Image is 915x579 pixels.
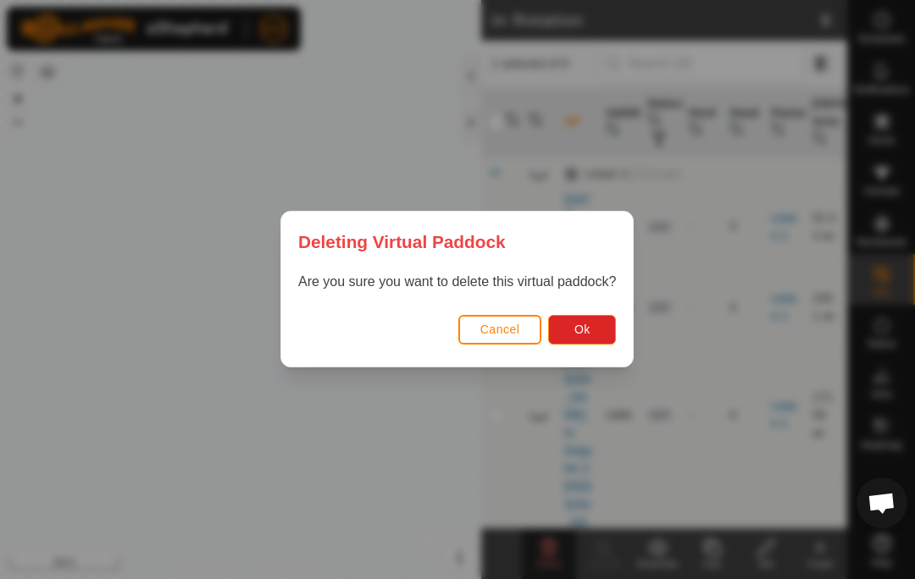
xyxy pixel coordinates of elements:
[298,229,506,255] span: Deleting Virtual Paddock
[298,273,616,293] p: Are you sure you want to delete this virtual paddock?
[574,323,591,337] span: Ok
[857,477,907,528] div: Open chat
[480,323,520,337] span: Cancel
[549,315,617,345] button: Ok
[458,315,542,345] button: Cancel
